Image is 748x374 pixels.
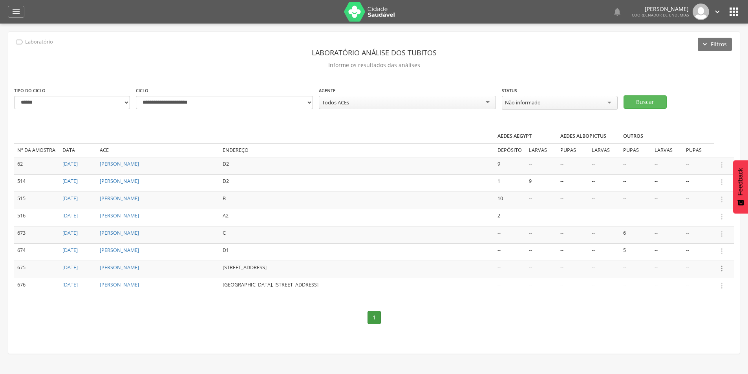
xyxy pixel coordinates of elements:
[624,95,667,109] button: Buscar
[219,278,494,295] td: [GEOGRAPHIC_DATA], [STREET_ADDRESS]
[717,195,726,204] i: 
[219,157,494,174] td: D2
[62,247,78,254] a: [DATE]
[717,230,726,238] i: 
[219,226,494,243] td: C
[14,88,46,94] label: Tipo do ciclo
[713,4,722,20] a: 
[59,143,97,157] td: Data
[15,38,24,46] i: 
[683,226,714,243] td: --
[62,264,78,271] a: [DATE]
[526,174,557,192] td: 9
[14,174,59,192] td: 514
[526,243,557,261] td: --
[502,88,517,94] label: Status
[14,192,59,209] td: 515
[651,157,683,174] td: --
[100,195,139,202] a: [PERSON_NAME]
[620,261,651,278] td: --
[728,5,740,18] i: 
[14,209,59,226] td: 516
[494,261,526,278] td: --
[683,243,714,261] td: --
[100,264,139,271] a: [PERSON_NAME]
[557,192,589,209] td: --
[8,6,24,18] a: 
[589,157,620,174] td: --
[589,192,620,209] td: --
[557,209,589,226] td: --
[620,157,651,174] td: --
[683,209,714,226] td: --
[620,278,651,295] td: --
[620,243,651,261] td: 5
[589,243,620,261] td: --
[557,243,589,261] td: --
[613,4,622,20] a: 
[100,178,139,184] a: [PERSON_NAME]
[620,130,683,143] th: Outros
[589,226,620,243] td: --
[526,278,557,295] td: --
[494,278,526,295] td: --
[683,192,714,209] td: --
[494,209,526,226] td: 2
[651,192,683,209] td: --
[11,7,21,16] i: 
[557,157,589,174] td: --
[62,281,78,288] a: [DATE]
[219,143,494,157] td: Endereço
[526,157,557,174] td: --
[14,243,59,261] td: 674
[589,261,620,278] td: --
[14,143,59,157] td: Nº da amostra
[505,99,541,106] div: Não informado
[557,130,620,143] th: Aedes albopictus
[62,161,78,167] a: [DATE]
[651,243,683,261] td: --
[651,226,683,243] td: --
[219,174,494,192] td: D2
[557,278,589,295] td: --
[698,38,732,51] button: Filtros
[25,39,53,45] p: Laboratório
[651,143,683,157] td: Larvas
[97,143,219,157] td: ACE
[14,60,734,71] p: Informe os resultados das análises
[651,174,683,192] td: --
[494,174,526,192] td: 1
[620,143,651,157] td: Pupas
[62,195,78,202] a: [DATE]
[557,174,589,192] td: --
[494,243,526,261] td: --
[557,226,589,243] td: --
[100,161,139,167] a: [PERSON_NAME]
[717,178,726,186] i: 
[219,261,494,278] td: [STREET_ADDRESS]
[620,209,651,226] td: --
[526,226,557,243] td: --
[589,209,620,226] td: --
[632,12,689,18] span: Coordenador de Endemias
[620,192,651,209] td: --
[589,143,620,157] td: Larvas
[14,261,59,278] td: 675
[651,261,683,278] td: --
[557,143,589,157] td: Pupas
[620,226,651,243] td: 6
[683,157,714,174] td: --
[219,243,494,261] td: D1
[494,157,526,174] td: 9
[494,130,557,143] th: Aedes aegypt
[717,247,726,255] i: 
[14,157,59,174] td: 62
[219,192,494,209] td: B
[322,99,349,106] div: Todos ACEs
[557,261,589,278] td: --
[717,161,726,169] i: 
[717,281,726,290] i: 
[100,230,139,236] a: [PERSON_NAME]
[526,261,557,278] td: --
[14,46,734,60] header: Laboratório análise dos tubitos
